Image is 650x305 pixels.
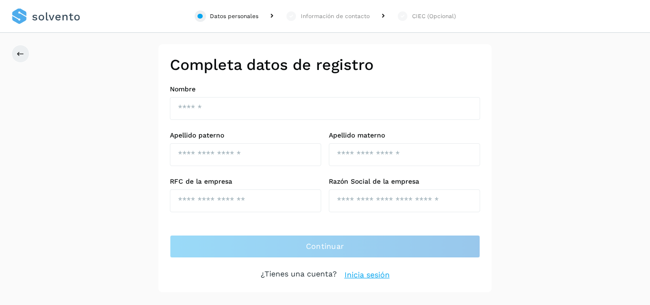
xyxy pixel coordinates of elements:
[170,131,321,139] label: Apellido paterno
[170,56,480,74] h2: Completa datos de registro
[210,12,258,20] div: Datos personales
[345,269,390,281] a: Inicia sesión
[329,131,480,139] label: Apellido materno
[306,241,345,252] span: Continuar
[170,235,480,258] button: Continuar
[170,85,480,93] label: Nombre
[412,12,456,20] div: CIEC (Opcional)
[170,177,321,186] label: RFC de la empresa
[301,12,370,20] div: Información de contacto
[329,177,480,186] label: Razón Social de la empresa
[261,269,337,281] p: ¿Tienes una cuenta?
